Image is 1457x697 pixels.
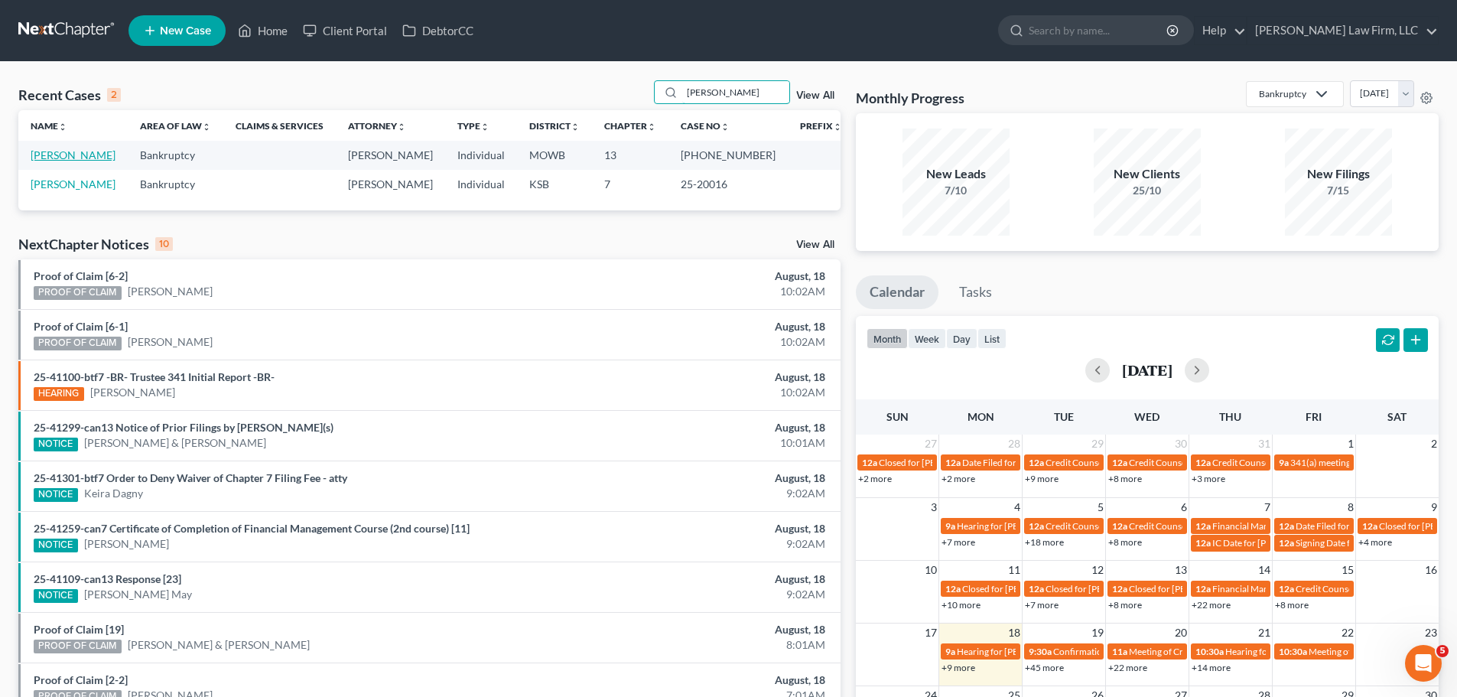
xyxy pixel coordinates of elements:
[1112,646,1127,657] span: 11a
[1007,435,1022,453] span: 28
[1013,498,1022,516] span: 4
[858,473,892,484] a: +2 more
[571,637,825,653] div: 8:01AM
[90,385,175,400] a: [PERSON_NAME]
[1387,410,1407,423] span: Sat
[1112,520,1127,532] span: 12a
[962,457,1263,468] span: Date Filed for [GEOGRAPHIC_DATA][PERSON_NAME] & [PERSON_NAME]
[34,320,128,333] a: Proof of Claim [6-1]
[571,319,825,334] div: August, 18
[34,337,122,350] div: PROOF OF CLAIM
[1173,624,1189,642] span: 20
[571,435,825,451] div: 10:01AM
[58,122,67,132] i: unfold_more
[879,457,1075,468] span: Closed for [PERSON_NAME] & [PERSON_NAME]
[945,646,955,657] span: 9a
[923,435,938,453] span: 27
[1195,457,1211,468] span: 12a
[681,120,730,132] a: Case Nounfold_more
[1029,646,1052,657] span: 9:30a
[1405,645,1442,682] iframe: Intercom live chat
[942,536,975,548] a: +7 more
[336,170,445,198] td: [PERSON_NAME]
[1340,624,1355,642] span: 22
[908,328,946,349] button: week
[1279,537,1294,549] span: 12a
[1247,17,1438,44] a: [PERSON_NAME] Law Firm, LLC
[946,328,977,349] button: day
[1429,498,1439,516] span: 9
[1195,520,1211,532] span: 12a
[34,438,78,451] div: NOTICE
[517,170,592,198] td: KSB
[1212,583,1390,594] span: Financial Management for [PERSON_NAME]
[945,583,961,594] span: 12a
[34,589,78,603] div: NOTICE
[571,536,825,552] div: 9:02AM
[902,183,1010,198] div: 7/10
[84,435,266,451] a: [PERSON_NAME] & [PERSON_NAME]
[1362,520,1377,532] span: 12a
[1259,87,1306,100] div: Bankruptcy
[34,471,347,484] a: 25-41301-btf7 Order to Deny Waiver of Chapter 7 Filing Fee - atty
[945,520,955,532] span: 9a
[945,275,1006,309] a: Tasks
[1285,183,1392,198] div: 7/15
[862,457,877,468] span: 12a
[34,673,128,686] a: Proof of Claim [2-2]
[945,457,961,468] span: 12a
[647,122,656,132] i: unfold_more
[1108,536,1142,548] a: +8 more
[34,623,124,636] a: Proof of Claim [19]
[592,141,668,169] td: 13
[682,81,789,103] input: Search by name...
[160,25,211,37] span: New Case
[1429,435,1439,453] span: 2
[1173,561,1189,579] span: 13
[1358,536,1392,548] a: +4 more
[1279,520,1294,532] span: 12a
[84,587,192,602] a: [PERSON_NAME] May
[1090,435,1105,453] span: 29
[968,410,994,423] span: Mon
[942,662,975,673] a: +9 more
[1007,561,1022,579] span: 11
[571,284,825,299] div: 10:02AM
[31,148,115,161] a: [PERSON_NAME]
[34,421,333,434] a: 25-41299-can13 Notice of Prior Filings by [PERSON_NAME](s)
[1025,662,1064,673] a: +45 more
[1296,520,1423,532] span: Date Filed for [PERSON_NAME]
[856,89,964,107] h3: Monthly Progress
[571,471,825,486] div: August, 18
[1112,583,1127,594] span: 12a
[1046,583,1160,594] span: Closed for [PERSON_NAME]
[34,640,122,653] div: PROOF OF CLAIM
[107,88,121,102] div: 2
[592,170,668,198] td: 7
[571,334,825,350] div: 10:02AM
[445,141,517,169] td: Individual
[800,120,842,132] a: Prefixunfold_more
[886,410,909,423] span: Sun
[1090,624,1105,642] span: 19
[1108,599,1142,611] a: +8 more
[1263,498,1272,516] span: 7
[1046,520,1205,532] span: Credit Counseling for [PERSON_NAME]
[1046,457,1205,468] span: Credit Counseling for [PERSON_NAME]
[155,237,173,251] div: 10
[571,572,825,587] div: August, 18
[1279,583,1294,594] span: 12a
[1279,457,1289,468] span: 9a
[1212,457,1371,468] span: Credit Counseling for [PERSON_NAME]
[1225,646,1356,657] span: Hearing for Priority Logistics Inc.
[571,269,825,284] div: August, 18
[1192,662,1231,673] a: +14 more
[1029,583,1044,594] span: 12a
[1212,520,1390,532] span: Financial Management for [PERSON_NAME]
[1094,183,1201,198] div: 25/10
[34,269,128,282] a: Proof of Claim [6-2]
[1007,624,1022,642] span: 18
[1195,537,1211,549] span: 12a
[1096,498,1105,516] span: 5
[1134,410,1159,423] span: Wed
